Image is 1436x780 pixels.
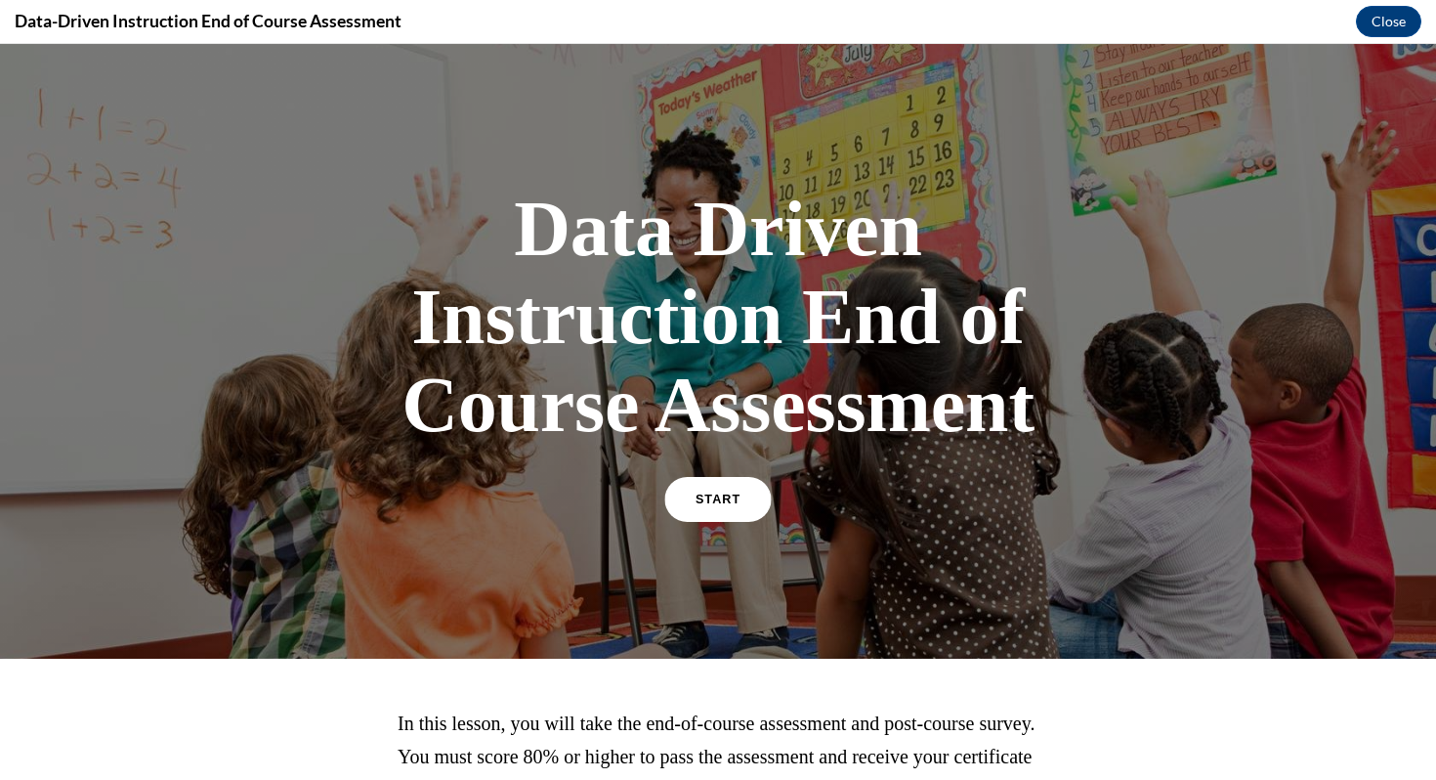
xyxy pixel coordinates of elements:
[398,669,1035,757] span: In this lesson, you will take the end-of-course assessment and post-course survey. You must score...
[376,141,1060,405] h1: Data Driven Instruction End of Course Assessment
[15,9,401,33] h4: Data-Driven Instruction End of Course Assessment
[664,433,771,478] a: START
[696,449,740,463] span: START
[1356,6,1421,37] button: Close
